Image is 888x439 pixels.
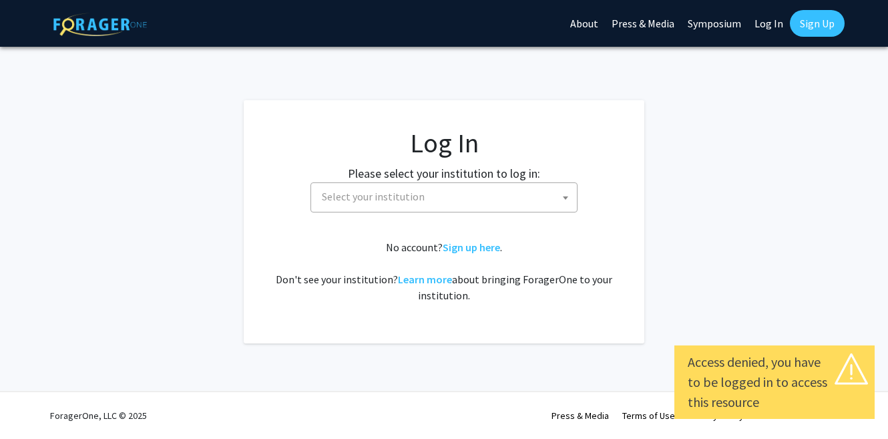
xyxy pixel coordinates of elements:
div: ForagerOne, LLC © 2025 [50,392,147,439]
a: Sign Up [790,10,845,37]
div: Access denied, you have to be logged in to access this resource [688,352,861,412]
a: Press & Media [551,410,609,422]
label: Please select your institution to log in: [348,164,540,182]
a: Sign up here [443,241,500,254]
a: Learn more about bringing ForagerOne to your institution [398,273,452,286]
span: Select your institution [310,182,578,212]
h1: Log In [270,127,618,159]
img: ForagerOne Logo [53,13,147,36]
div: No account? . Don't see your institution? about bringing ForagerOne to your institution. [270,239,618,303]
a: Terms of Use [622,410,675,422]
span: Select your institution [316,183,577,210]
span: Select your institution [322,190,425,203]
